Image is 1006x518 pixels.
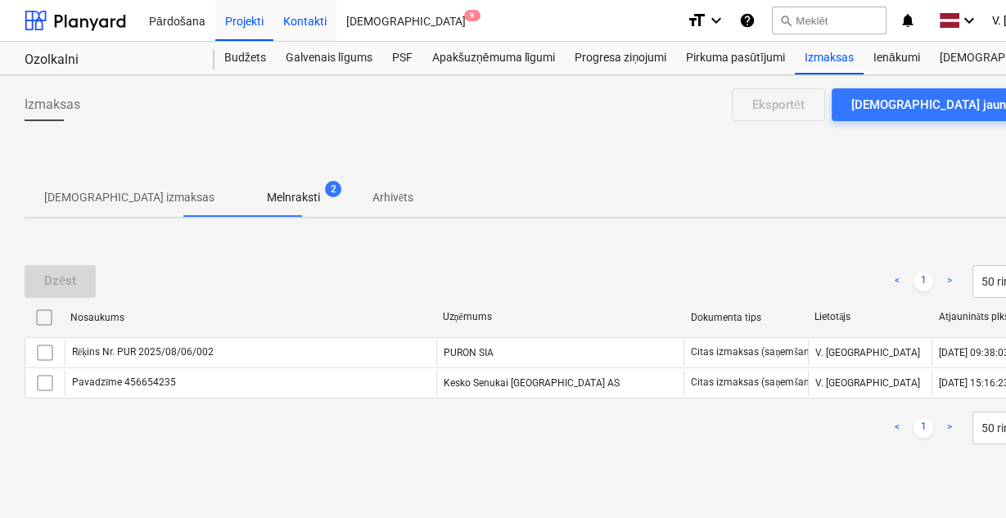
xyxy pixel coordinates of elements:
[214,42,276,74] a: Budžets
[687,11,706,30] i: format_size
[914,272,933,291] a: Page 1 is your current page
[887,418,907,438] a: Previous page
[772,7,886,34] button: Meklēt
[706,11,726,30] i: keyboard_arrow_down
[779,14,792,27] span: search
[436,370,684,396] div: Kesko Senukai [GEOGRAPHIC_DATA] AS
[70,312,430,323] div: Nosaukums
[940,418,959,438] a: Next page
[940,272,959,291] a: Next page
[25,95,80,115] span: Izmaksas
[267,189,320,206] p: Melnraksti
[808,370,932,396] div: V. [GEOGRAPHIC_DATA]
[382,42,422,74] a: PSF
[372,189,413,206] p: Arhivēts
[436,340,684,366] div: PURON SIA
[565,42,676,74] a: Progresa ziņojumi
[443,311,678,323] div: Uzņēmums
[864,42,930,74] a: Ienākumi
[814,311,926,323] div: Lietotājs
[44,189,214,206] p: [DEMOGRAPHIC_DATA] izmaksas
[900,11,916,30] i: notifications
[72,346,214,358] div: Rēķins Nr. PUR 2025/08/06/002
[739,11,756,30] i: Zināšanu pamats
[914,418,933,438] a: Page 1 is your current page
[276,42,382,74] a: Galvenais līgums
[72,376,176,389] div: Pavadzīme 456654235
[691,346,865,358] div: Citas izmaksas (saņemšana, darbs utt.)
[887,272,907,291] a: Previous page
[325,181,341,197] span: 2
[691,376,865,389] div: Citas izmaksas (saņemšana, darbs utt.)
[691,312,802,323] div: Dokumenta tips
[808,340,932,366] div: V. [GEOGRAPHIC_DATA]
[959,11,979,30] i: keyboard_arrow_down
[464,10,480,21] span: 9
[422,42,565,74] a: Apakšuzņēmuma līgumi
[676,42,795,74] a: Pirkuma pasūtījumi
[25,52,195,69] div: Ozolkalni
[795,42,864,74] a: Izmaksas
